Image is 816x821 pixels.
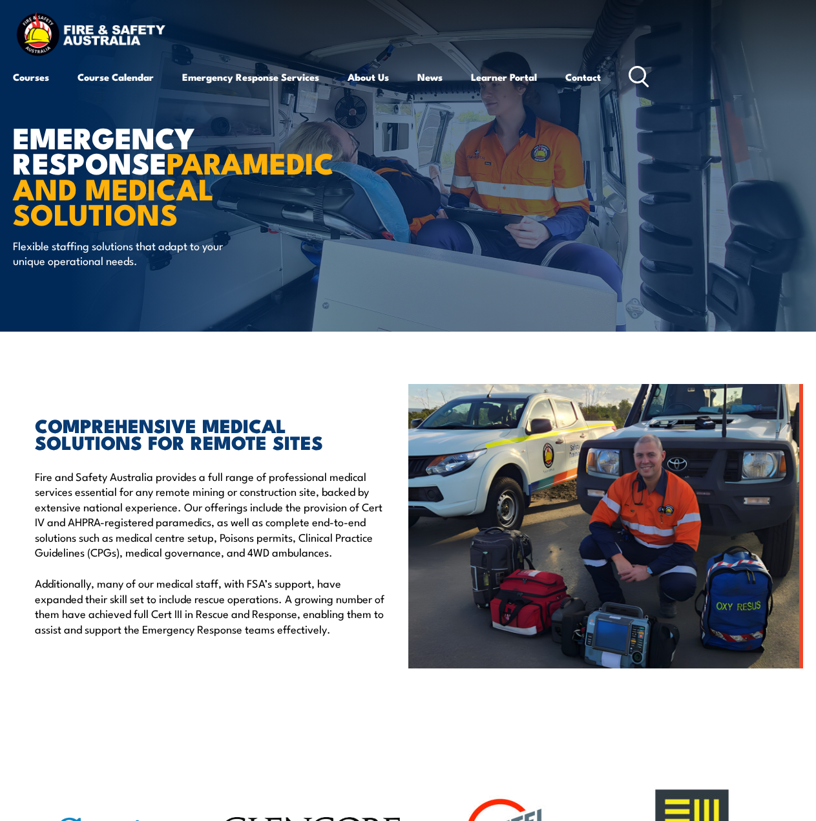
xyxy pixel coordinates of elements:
a: Emergency Response Services [182,61,319,92]
p: Additionally, many of our medical staff, with FSA’s support, have expanded their skill set to inc... [35,575,389,636]
strong: PARAMEDIC AND MEDICAL SOLUTIONS [13,140,334,235]
img: Paramedic [408,384,804,668]
a: Course Calendar [78,61,154,92]
a: Learner Portal [471,61,537,92]
h1: EMERGENCY RESPONSE [13,124,332,226]
h2: COMPREHENSIVE MEDICAL SOLUTIONS FOR REMOTE SITES [35,416,389,450]
a: Courses [13,61,49,92]
p: Flexible staffing solutions that adapt to your unique operational needs. [13,238,249,268]
a: About Us [348,61,389,92]
a: Contact [565,61,601,92]
a: News [417,61,443,92]
p: Fire and Safety Australia provides a full range of professional medical services essential for an... [35,469,389,559]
